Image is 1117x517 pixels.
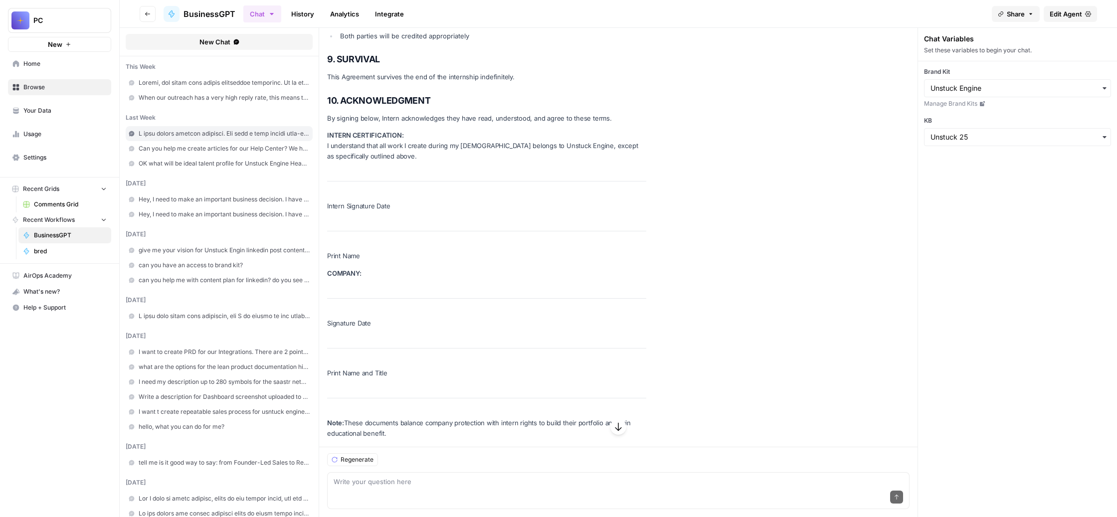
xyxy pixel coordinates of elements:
span: When our outreach has a very high reply rate, this means that we found the message market fit. Wh... [139,93,310,102]
div: [DATE] [126,478,313,487]
a: can you have an access to brand kit? [126,258,313,273]
a: AirOps Academy [8,268,111,284]
strong: COMPANY: [327,269,361,277]
p: These documents balance company protection with intern rights to build their portfolio and gain e... [327,418,646,439]
div: [DATE] [126,179,313,188]
button: New [8,37,111,52]
a: tell me is it good way to say: from Founder-Led Sales to Revenue Operations [126,455,313,470]
a: can you help me with content plan for linkedin? do you see our brand kit and knowledge base? [126,273,313,288]
a: Lor I dolo si ametc adipisc, elits do eiu tempor incid, utl etd magn al? en adm veni qu nostrudex... [126,491,313,506]
span: Recent Workflows [23,215,75,224]
a: L ipsu dolors ametcon adipisci. Eli sedd e temp incidi utla-etdolor m aliquae. A mini, ven qui no... [126,126,313,141]
span: I want to create PRD for our Integrations. There are 2 points I want to discuss: 1 - Waterfall We... [139,347,310,356]
span: Can you help me create articles for our Help Center? We host it on intercom [139,144,310,153]
a: I want t create repeatable sales process for usntuck engine. where to start? [126,404,313,419]
span: New Chat [199,37,230,47]
span: tell me is it good way to say: from Founder-Led Sales to Revenue Operations [139,458,310,467]
input: Unstuck Engine [931,83,1105,93]
div: [DATE] [126,296,313,305]
span: bred [34,247,107,256]
span: can you help me with content plan for linkedin? do you see our brand kit and knowledge base? [139,276,310,285]
button: Help + Support [8,300,111,316]
label: KB [924,116,1111,125]
span: L ipsu dolo sitam cons adipiscin, eli S do eiusmo te inc utlaboreetdol magnaa en-ad-minimv qui no... [139,312,310,321]
p: Print Name [327,251,646,261]
button: New Chat [126,34,313,50]
span: hello, what you can do for me? [139,422,310,431]
a: Your Data [8,103,111,119]
span: Comments Grid [34,200,107,209]
a: History [285,6,320,22]
span: Edit Agent [1050,9,1082,19]
span: what are the options for the lean product documentation hierarchy: product roadmap, product requi... [139,362,310,371]
span: Browse [23,83,107,92]
p: Signature Date [327,318,646,329]
p: I understand that all work I create during my [DEMOGRAPHIC_DATA] belongs to Unstuck Engine, excep... [327,130,646,162]
span: New [48,39,62,49]
span: Your Data [23,106,107,115]
span: Hey, I need to make an important business decision. I have this idea for LinkedIn Voice Note: Hey... [139,195,310,204]
a: Can you help me create articles for our Help Center? We host it on intercom [126,141,313,156]
a: what are the options for the lean product documentation hierarchy: product roadmap, product requi... [126,359,313,374]
span: I need my description up to 280 symbols for the saastr networking portal: Tell others about yours... [139,377,310,386]
button: Chat [243,5,281,22]
a: Comments Grid [18,196,111,212]
a: BusinessGPT [18,227,111,243]
li: Both parties will be credited appropriately [338,31,646,41]
span: can you have an access to brand kit? [139,261,310,270]
span: BusinessGPT [34,231,107,240]
span: L ipsu dolors ametcon adipisci. Eli sedd e temp incidi utla-etdolor m aliquae. A mini, ven qui no... [139,129,310,138]
span: Loremi, dol sitam cons adipis elitseddoe temporinc. Ut la etdolor magnaali, enimadm ve quisno exe... [139,78,310,87]
div: [DATE] [126,230,313,239]
a: I want to create PRD for our Integrations. There are 2 points I want to discuss: 1 - Waterfall We... [126,345,313,359]
button: What's new? [8,284,111,300]
strong: 9. SURVIVAL [327,54,380,64]
strong: 10. ACKNOWLEDGMENT [327,95,430,106]
a: Settings [8,150,111,166]
span: BusinessGPT [184,8,235,20]
a: Integrate [369,6,410,22]
span: Usage [23,130,107,139]
a: Home [8,56,111,72]
span: Help + Support [23,303,107,312]
a: give me your vision for Unstuck Engin linkedin post content calendar with daily publishing [126,243,313,258]
div: What's new? [8,284,111,299]
a: Hey, I need to make an important business decision. I have this idea for LinkedIn Voice Note: Hey... [126,207,313,222]
input: Unstuck 25 [931,132,1105,142]
span: Lor I dolo si ametc adipisc, elits do eiu tempor incid, utl etd magn al? en adm veni qu nostrudex... [139,494,310,503]
p: Print Name and Title [327,368,646,378]
a: bred [18,243,111,259]
span: Share [1007,9,1025,19]
strong: INTERN CERTIFICATION: [327,131,404,139]
p: Intern Signature Date [327,201,646,211]
a: Loremi, dol sitam cons adipis elitseddoe temporinc. Ut la etdolor magnaali, enimadm ve quisno exe... [126,75,313,90]
a: Browse [8,79,111,95]
span: Write a description for Dashboard screenshot uploaded to G2 [139,392,310,401]
a: Analytics [324,6,365,22]
a: hello, what you can do for me? [126,419,313,434]
span: give me your vision for Unstuck Engin linkedin post content calendar with daily publishing [139,246,310,255]
div: last week [126,113,313,122]
a: BusinessGPT [164,6,235,22]
div: Set these variables to begin your chat. [924,46,1111,55]
div: this week [126,62,313,71]
p: By signing below, Intern acknowledges they have read, understood, and agree to these terms. [327,113,646,124]
a: Usage [8,126,111,142]
span: PC [33,15,94,25]
img: PC Logo [11,11,29,29]
span: Settings [23,153,107,162]
a: Hey, I need to make an important business decision. I have this idea for LinkedIn Voice Note: Hey... [126,192,313,207]
span: AirOps Academy [23,271,107,280]
a: Edit Agent [1044,6,1097,22]
a: OK what will be ideal talent profile for Unstuck Engine Head of Sales? [126,156,313,171]
span: I want t create repeatable sales process for usntuck engine. where to start? [139,407,310,416]
p: This Agreement survives the end of the internship indefinitely. [327,72,646,82]
button: Recent Workflows [8,212,111,227]
strong: Note: [327,419,344,427]
button: Share [992,6,1040,22]
label: Brand Kit [924,67,1111,76]
a: Manage Brand Kits [924,99,1111,108]
div: Chat Variables [924,34,1111,44]
button: Regenerate [327,453,378,466]
span: Hey, I need to make an important business decision. I have this idea for LinkedIn Voice Note: Hey... [139,210,310,219]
